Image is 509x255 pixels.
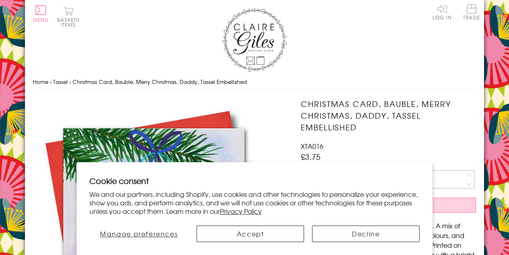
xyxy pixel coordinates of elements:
span: Menu [33,16,49,23]
span: Manage preferences [100,229,178,238]
h1: Christmas Card, Bauble, Merry Christmas, Daddy, Tassel Embellished [301,98,476,133]
button: Manage preferences [89,226,188,242]
nav: breadcrumbs [33,74,476,90]
span: Christmas Card, Bauble, Merry Christmas, Daddy, Tassel Embellished [72,78,247,86]
button: Menu [33,5,49,22]
span: › [50,78,52,86]
a: Trade [463,4,480,21]
span: XTA016 [301,141,323,151]
button: Decline [312,226,420,242]
a: Tassel [53,78,68,86]
span: › [69,78,71,86]
span: 0 items [61,16,79,28]
button: Accept [197,226,304,242]
a: Log In [432,4,452,20]
img: Claire Giles Greetings Cards [222,8,287,72]
h2: Cookie consent [89,175,420,186]
a: Privacy Policy [220,206,262,216]
a: Home [33,78,48,86]
span: Trade [463,4,480,20]
span: £3.75 [301,151,321,162]
button: Basket0 items [57,6,79,27]
p: We and our partners, including Shopify, use cookies and other technologies to personalize your ex... [89,190,420,215]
